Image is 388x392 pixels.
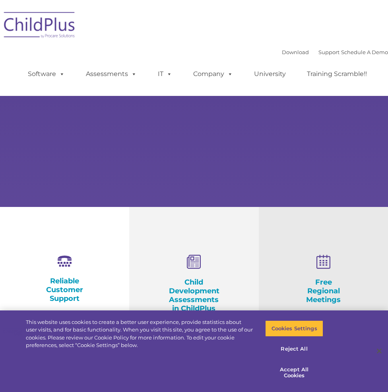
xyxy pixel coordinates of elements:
a: Software [20,66,73,82]
a: University [246,66,294,82]
button: Accept All Cookies [265,361,323,384]
div: This website uses cookies to create a better user experience, provide statistics about user visit... [26,318,254,349]
a: Support [318,49,339,55]
a: IT [150,66,180,82]
h4: Free Regional Meetings [299,278,348,304]
button: Close [371,342,388,360]
button: Reject All [265,341,323,357]
a: Schedule A Demo [341,49,388,55]
button: Cookies Settings [265,320,323,337]
h4: Child Development Assessments in ChildPlus [169,278,219,313]
a: Assessments [78,66,145,82]
a: Download [282,49,309,55]
h4: Reliable Customer Support [40,277,89,303]
font: | [282,49,388,55]
a: Training Scramble!! [299,66,375,82]
a: Company [185,66,241,82]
